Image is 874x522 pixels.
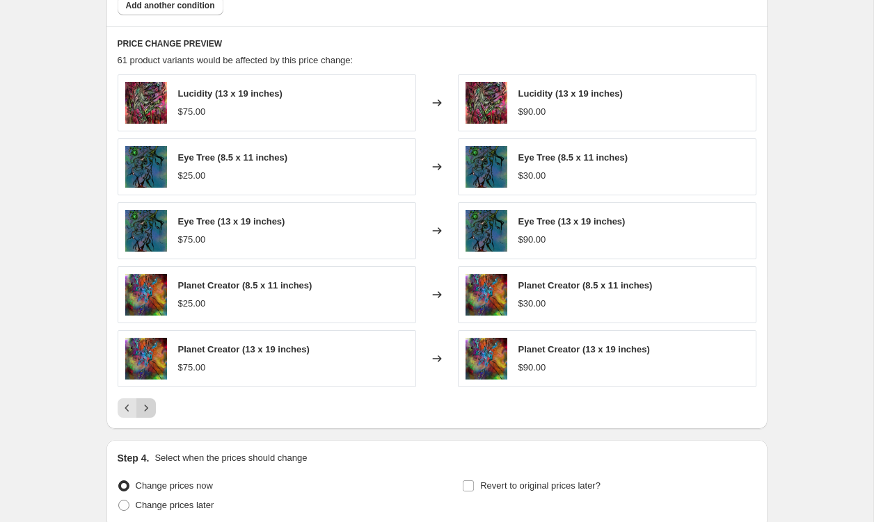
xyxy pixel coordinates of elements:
div: $90.00 [518,361,546,375]
img: imagejpg_80x.png [125,146,167,188]
span: Planet Creator (8.5 x 11 inches) [518,280,653,291]
img: imagejpg_4f90cce3-d951-42f1-91d7-8645642fe5e7_80x.png [466,338,507,380]
img: imagejpg_4f90cce3-d951-42f1-91d7-8645642fe5e7_80x.png [125,274,167,316]
span: Eye Tree (13 x 19 inches) [178,216,285,227]
div: $75.00 [178,105,206,119]
button: Next [136,398,156,418]
div: $90.00 [518,105,546,119]
img: image_892fb4cf-fed4-4f53-9d20-6ac8c7849a8f_80x.png [125,82,167,124]
span: Lucidity (13 x 19 inches) [178,88,283,99]
img: imagejpg_80x.png [466,146,507,188]
span: Eye Tree (8.5 x 11 inches) [178,152,288,163]
img: imagejpg_4f90cce3-d951-42f1-91d7-8645642fe5e7_80x.png [125,338,167,380]
p: Select when the prices should change [154,451,307,465]
div: $75.00 [178,233,206,247]
img: imagejpg_4f90cce3-d951-42f1-91d7-8645642fe5e7_80x.png [466,274,507,316]
span: Lucidity (13 x 19 inches) [518,88,623,99]
div: $30.00 [518,169,546,183]
span: Planet Creator (8.5 x 11 inches) [178,280,312,291]
h6: PRICE CHANGE PREVIEW [118,38,756,49]
button: Previous [118,398,137,418]
img: imagejpg_80x.png [466,210,507,252]
span: Eye Tree (8.5 x 11 inches) [518,152,628,163]
div: $75.00 [178,361,206,375]
div: $30.00 [518,297,546,311]
div: $90.00 [518,233,546,247]
span: 61 product variants would be affected by this price change: [118,55,353,65]
nav: Pagination [118,398,156,418]
span: Planet Creator (13 x 19 inches) [178,344,310,354]
h2: Step 4. [118,451,150,465]
img: image_892fb4cf-fed4-4f53-9d20-6ac8c7849a8f_80x.png [466,82,507,124]
img: imagejpg_80x.png [125,210,167,252]
span: Revert to original prices later? [480,480,601,491]
span: Planet Creator (13 x 19 inches) [518,344,650,354]
div: $25.00 [178,169,206,183]
div: $25.00 [178,297,206,311]
span: Eye Tree (13 x 19 inches) [518,216,626,227]
span: Change prices later [136,500,214,510]
span: Change prices now [136,480,213,491]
